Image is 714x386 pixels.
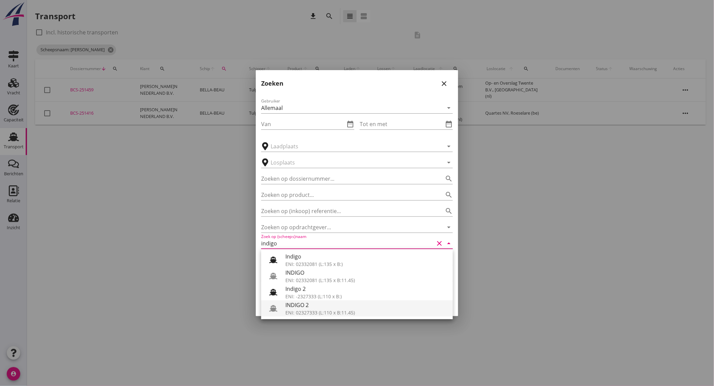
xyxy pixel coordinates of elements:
input: Zoeken op dossiernummer... [261,173,434,184]
i: arrow_drop_down [445,239,453,247]
i: date_range [445,120,453,128]
i: search [445,175,453,183]
input: Zoeken op (inkoop) referentie… [261,206,434,216]
i: arrow_drop_down [445,142,453,150]
div: Allemaal [261,105,283,111]
div: INDIGO [285,269,447,277]
div: ENI: 02332081 (L:135 x B:11.45) [285,277,447,284]
input: Tot en met [360,119,443,129]
div: ENI: -2327333 (L:110 x B:) [285,293,447,300]
i: date_range [346,120,354,128]
input: Van [261,119,345,129]
i: arrow_drop_down [445,104,453,112]
div: Indigo [285,253,447,261]
input: Zoeken op product... [261,189,434,200]
div: INDIGO 2 [285,301,447,309]
input: Zoek op (scheeps)naam [261,238,434,249]
i: close [440,80,448,88]
div: Indigo 2 [285,285,447,293]
input: Zoeken op opdrachtgever... [261,222,434,233]
i: clear [435,239,443,247]
i: arrow_drop_down [445,223,453,231]
div: ENI: 02327333 (L:110 x B:11.45) [285,309,447,316]
i: search [445,191,453,199]
input: Laadplaats [271,141,434,152]
i: search [445,207,453,215]
i: arrow_drop_down [445,158,453,167]
div: ENI: 02332081 (L:135 x B:) [285,261,447,268]
h2: Zoeken [261,79,283,88]
input: Losplaats [271,157,434,168]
